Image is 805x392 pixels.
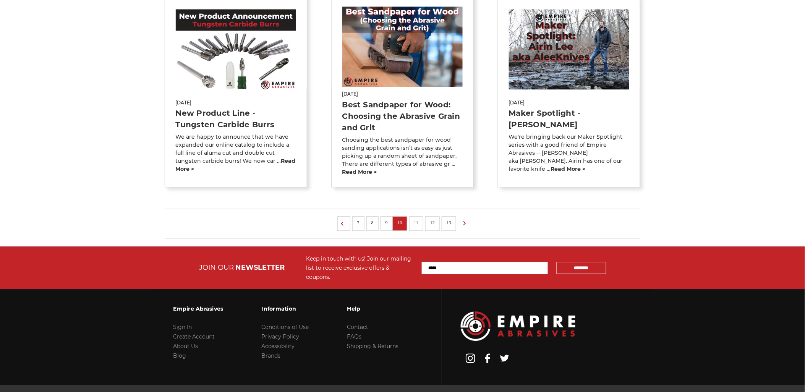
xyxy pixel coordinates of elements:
[411,219,421,227] a: 11
[199,263,234,272] span: JOIN OUR
[176,99,296,106] span: [DATE]
[355,219,362,227] a: 7
[347,324,369,330] a: Contact
[509,109,581,129] a: Maker Spotlight - [PERSON_NAME]
[342,91,463,97] span: [DATE]
[173,324,192,330] a: Sign In
[176,133,296,173] p: We are happy to announce that we have expanded our online catalog to include a full line of aluma...
[176,9,296,89] img: New Product Line - Tungsten Carbide Burrs
[342,168,377,175] a: read more >
[262,324,309,330] a: Conditions of Use
[444,219,454,227] a: 13
[509,133,630,173] p: We're bringing back our Maker Spotlight series with a good friend of Empire Abrasives -- [PERSON_...
[369,219,376,227] a: 8
[342,6,463,87] img: Best Sandpaper for Wood: Choosing the Abrasive Grain and Grit
[347,343,399,350] a: Shipping & Returns
[395,219,405,227] a: 10
[262,301,309,317] h3: Information
[347,333,362,340] a: FAQs
[347,301,399,317] h3: Help
[262,333,300,340] a: Privacy Policy
[173,301,224,317] h3: Empire Abrasives
[173,352,186,359] a: Blog
[306,254,414,282] div: Keep in touch with us! Join our mailing list to receive exclusive offers & coupons.
[235,263,285,272] span: NEWSLETTER
[176,109,275,129] a: New Product Line - Tungsten Carbide Burrs
[342,100,460,132] a: Best Sandpaper for Wood: Choosing the Abrasive Grain and Grit
[461,311,575,341] img: Empire Abrasives Logo Image
[173,333,215,340] a: Create Account
[551,165,586,172] a: read more >
[173,343,198,350] a: About Us
[428,219,437,227] a: 12
[262,343,295,350] a: Accessibility
[509,99,630,106] span: [DATE]
[509,9,630,89] img: Maker Spotlight - Airin Lee - AleeKnives
[262,352,281,359] a: Brands
[383,219,390,227] a: 9
[342,136,463,176] p: Choosing the best sandpaper for wood sanding applications isn’t as easy as just picking up a rand...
